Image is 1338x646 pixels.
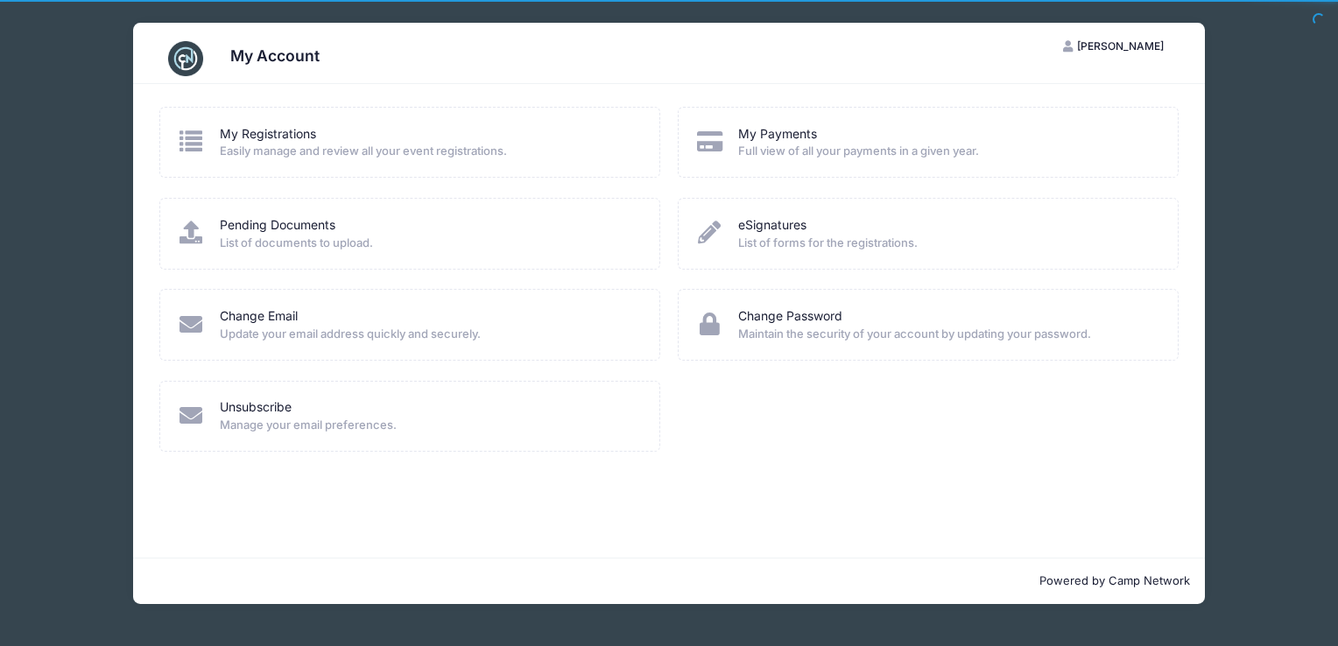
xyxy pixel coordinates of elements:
a: My Payments [738,125,817,144]
a: Pending Documents [220,216,335,235]
a: Change Email [220,307,298,326]
a: Change Password [738,307,842,326]
span: Maintain the security of your account by updating your password. [738,326,1155,343]
span: List of forms for the registrations. [738,235,1155,252]
span: List of documents to upload. [220,235,637,252]
img: CampNetwork [168,41,203,76]
a: eSignatures [738,216,806,235]
a: My Registrations [220,125,316,144]
span: Manage your email preferences. [220,417,637,434]
span: Full view of all your payments in a given year. [738,143,1155,160]
h3: My Account [230,46,320,65]
span: Update your email address quickly and securely. [220,326,637,343]
a: Unsubscribe [220,398,292,417]
span: [PERSON_NAME] [1077,39,1164,53]
button: [PERSON_NAME] [1048,32,1180,61]
p: Powered by Camp Network [148,572,1191,590]
span: Easily manage and review all your event registrations. [220,143,637,160]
